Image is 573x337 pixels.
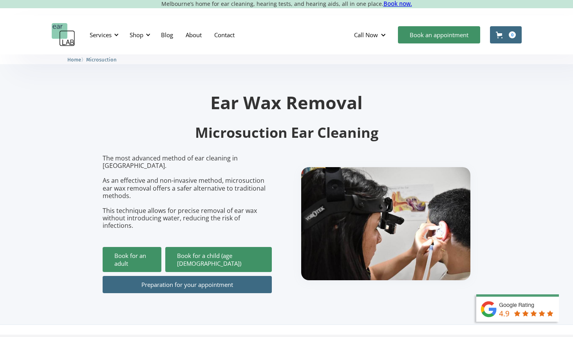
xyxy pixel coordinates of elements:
[103,124,471,142] h2: Microsuction Ear Cleaning
[85,23,121,47] div: Services
[125,23,153,47] div: Shop
[398,26,480,43] a: Book an appointment
[208,23,241,46] a: Contact
[90,31,112,39] div: Services
[490,26,522,43] a: Open cart
[103,155,272,230] p: The most advanced method of ear cleaning in [GEOGRAPHIC_DATA]. As an effective and non-invasive m...
[52,23,75,47] a: home
[155,23,179,46] a: Blog
[67,56,86,64] li: 〉
[67,56,81,63] a: Home
[103,94,471,111] h1: Ear Wax Removal
[67,57,81,63] span: Home
[86,56,117,63] a: Microsuction
[103,276,272,293] a: Preparation for your appointment
[130,31,143,39] div: Shop
[354,31,378,39] div: Call Now
[179,23,208,46] a: About
[509,31,516,38] div: 0
[348,23,394,47] div: Call Now
[103,247,161,272] a: Book for an adult
[301,167,470,280] img: boy getting ear checked.
[86,57,117,63] span: Microsuction
[165,247,272,272] a: Book for a child (age [DEMOGRAPHIC_DATA])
